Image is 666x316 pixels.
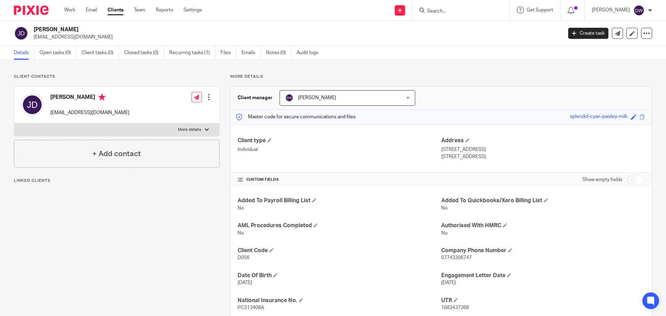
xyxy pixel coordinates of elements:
a: Reports [156,7,173,14]
input: Search [426,8,489,15]
h4: Company Phone Number [441,247,645,254]
span: [DATE] [441,280,456,285]
h4: Added To Quickbooks/Xero Billing List [441,197,645,204]
span: D056 [238,255,249,260]
a: Email [86,7,97,14]
a: Emails [241,46,261,60]
img: svg%3E [633,5,644,16]
img: svg%3E [285,94,293,102]
p: [PERSON_NAME] [592,7,630,14]
a: Settings [183,7,202,14]
h4: + Add contact [92,148,141,159]
span: No [238,231,244,236]
h4: Engagement Letter Date [441,272,645,279]
p: [EMAIL_ADDRESS][DOMAIN_NAME] [50,109,129,116]
i: Primary [99,94,105,101]
img: svg%3E [21,94,43,116]
span: 07743306747 [441,255,472,260]
span: No [441,231,447,236]
h4: [PERSON_NAME] [50,94,129,102]
a: Audit logs [297,46,323,60]
span: [DATE] [238,280,252,285]
h4: Client type [238,137,441,144]
h4: CUSTOM FIELDS [238,177,441,182]
p: [STREET_ADDRESS] [441,153,645,160]
label: Show empty fields [582,176,622,183]
a: Team [134,7,145,14]
p: More details [178,127,201,133]
a: Open tasks (0) [40,46,76,60]
span: [PERSON_NAME] [298,95,336,100]
span: No [441,206,447,211]
span: 1683437368 [441,305,469,310]
a: Notes (0) [266,46,291,60]
a: Recurring tasks (1) [169,46,215,60]
span: PC313408A [238,305,264,310]
p: Individual [238,146,441,153]
h4: Address [441,137,645,144]
h4: National Insurance No. [238,297,441,304]
img: Pixie [14,6,49,15]
p: [EMAIL_ADDRESS][DOMAIN_NAME] [34,34,558,41]
p: Client contacts [14,74,220,79]
span: Get Support [527,8,553,12]
a: Clients [108,7,123,14]
div: splendid-cyan-paisley-milk [570,113,627,121]
h4: Client Code [238,247,441,254]
a: Details [14,46,34,60]
a: Work [64,7,75,14]
a: Files [221,46,236,60]
p: Master code for secure communications and files [236,113,356,120]
h3: Client manager [238,94,273,101]
a: Create task [568,28,608,39]
h2: [PERSON_NAME] [34,26,453,33]
p: [STREET_ADDRESS] [441,146,645,153]
img: svg%3E [14,26,28,41]
p: More details [230,74,652,79]
a: Client tasks (0) [82,46,119,60]
h4: Date Of Birth [238,272,441,279]
p: Linked clients [14,178,220,183]
h4: AML Procedures Completed [238,222,441,229]
h4: Authorised With HMRC [441,222,645,229]
a: Closed tasks (0) [124,46,164,60]
span: No [238,206,244,211]
h4: UTR [441,297,645,304]
h4: Added To Payroll Billing List [238,197,441,204]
